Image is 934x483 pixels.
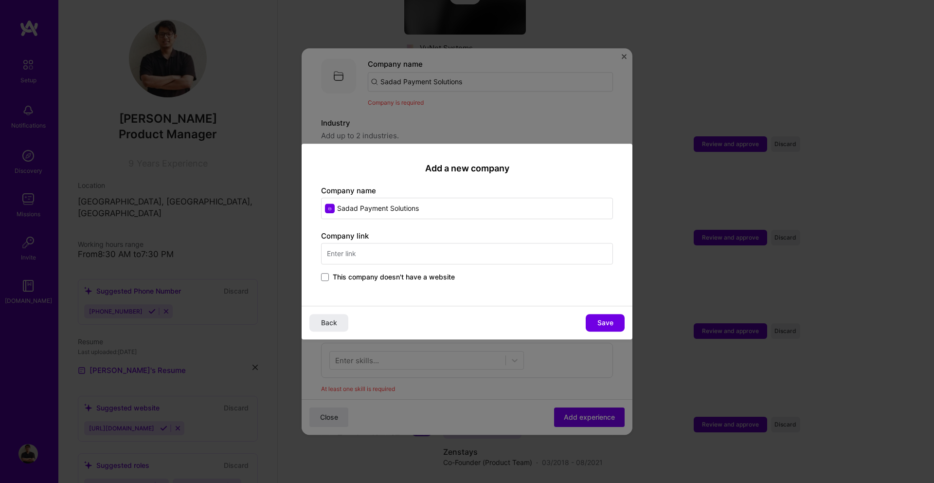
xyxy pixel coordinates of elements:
[321,198,613,219] input: Enter name
[321,318,337,328] span: Back
[309,314,348,332] button: Back
[321,231,369,241] label: Company link
[321,163,613,174] h2: Add a new company
[321,186,376,195] label: Company name
[597,318,613,328] span: Save
[333,272,455,282] span: This company doesn't have a website
[321,243,613,264] input: Enter link
[586,314,625,332] button: Save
